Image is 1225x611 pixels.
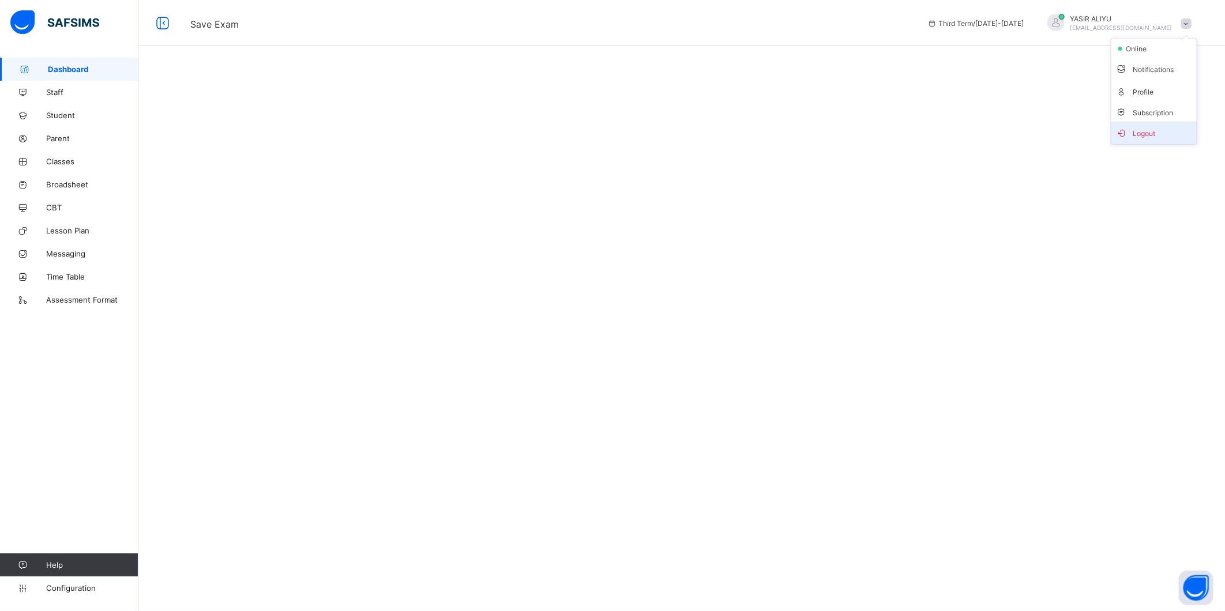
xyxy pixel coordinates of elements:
[1111,58,1197,80] li: dropdown-list-item-text-3
[46,157,138,166] span: Classes
[10,10,99,35] img: safsims
[1125,44,1154,53] span: online
[1111,80,1197,103] li: dropdown-list-item-text-4
[190,18,239,30] span: Save Exam
[46,203,138,212] span: CBT
[1116,108,1174,117] span: Subscription
[1116,126,1192,139] span: Logout
[1116,62,1192,76] span: Notifications
[1111,39,1197,58] li: dropdown-list-item-null-2
[46,226,138,235] span: Lesson Plan
[1070,24,1173,31] span: [EMAIL_ADDRESS][DOMAIN_NAME]
[1116,85,1192,98] span: Profile
[48,65,138,74] span: Dashboard
[1070,14,1173,23] span: YASIR ALIYU
[46,560,138,569] span: Help
[927,19,1024,28] span: session/term information
[1179,571,1213,605] button: Open asap
[46,111,138,120] span: Student
[46,272,138,281] span: Time Table
[1111,103,1197,122] li: dropdown-list-item-null-6
[46,88,138,97] span: Staff
[46,583,138,593] span: Configuration
[1111,122,1197,144] li: dropdown-list-item-buttom-7
[46,249,138,258] span: Messaging
[46,134,138,143] span: Parent
[1036,14,1197,33] div: YASIRALIYU
[46,180,138,189] span: Broadsheet
[46,295,138,304] span: Assessment Format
